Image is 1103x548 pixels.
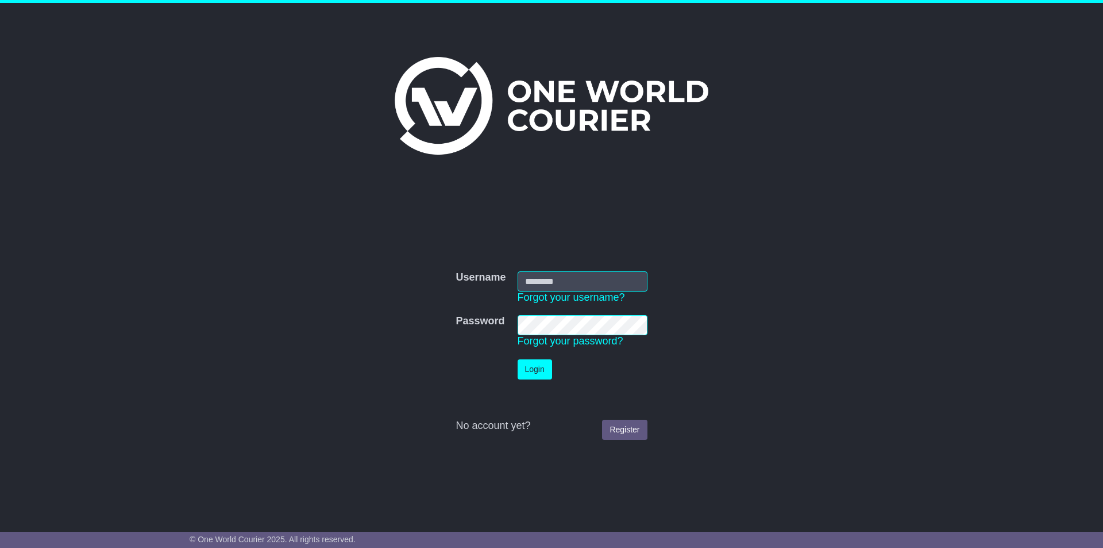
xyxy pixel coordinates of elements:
button: Login [518,359,552,380]
span: © One World Courier 2025. All rights reserved. [190,535,356,544]
a: Forgot your password? [518,335,623,347]
img: One World [395,57,708,155]
label: Password [456,315,504,328]
a: Register [602,420,647,440]
a: Forgot your username? [518,292,625,303]
div: No account yet? [456,420,647,432]
label: Username [456,271,506,284]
